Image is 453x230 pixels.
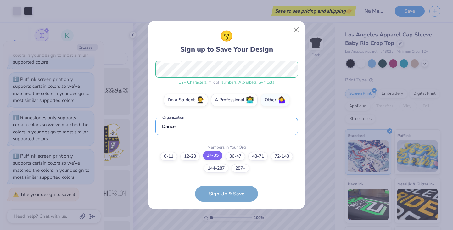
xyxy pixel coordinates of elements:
[164,94,208,106] label: I'm a Student
[248,152,268,161] label: 48-71
[232,164,249,173] label: 287+
[207,144,246,151] label: Members in Your Org
[180,152,200,161] label: 12-23
[278,97,286,104] span: 🤷‍♀️
[196,97,204,104] span: 🧑‍🎓
[259,80,274,85] span: Symbols
[238,80,257,85] span: Alphabets
[220,28,233,44] span: 😗
[271,152,293,161] label: 72-143
[180,28,273,55] div: Sign up to Save Your Design
[179,80,206,85] span: 12 + Characters
[204,164,228,173] label: 144-287
[211,94,258,106] label: A Professional
[226,152,245,161] label: 36-47
[155,80,298,86] div: , Mix of , ,
[290,24,302,36] button: Close
[203,151,222,160] label: 24-35
[261,94,289,106] label: Other
[220,80,237,85] span: Numbers
[160,152,177,161] label: 6-11
[246,97,254,104] span: 👩‍💻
